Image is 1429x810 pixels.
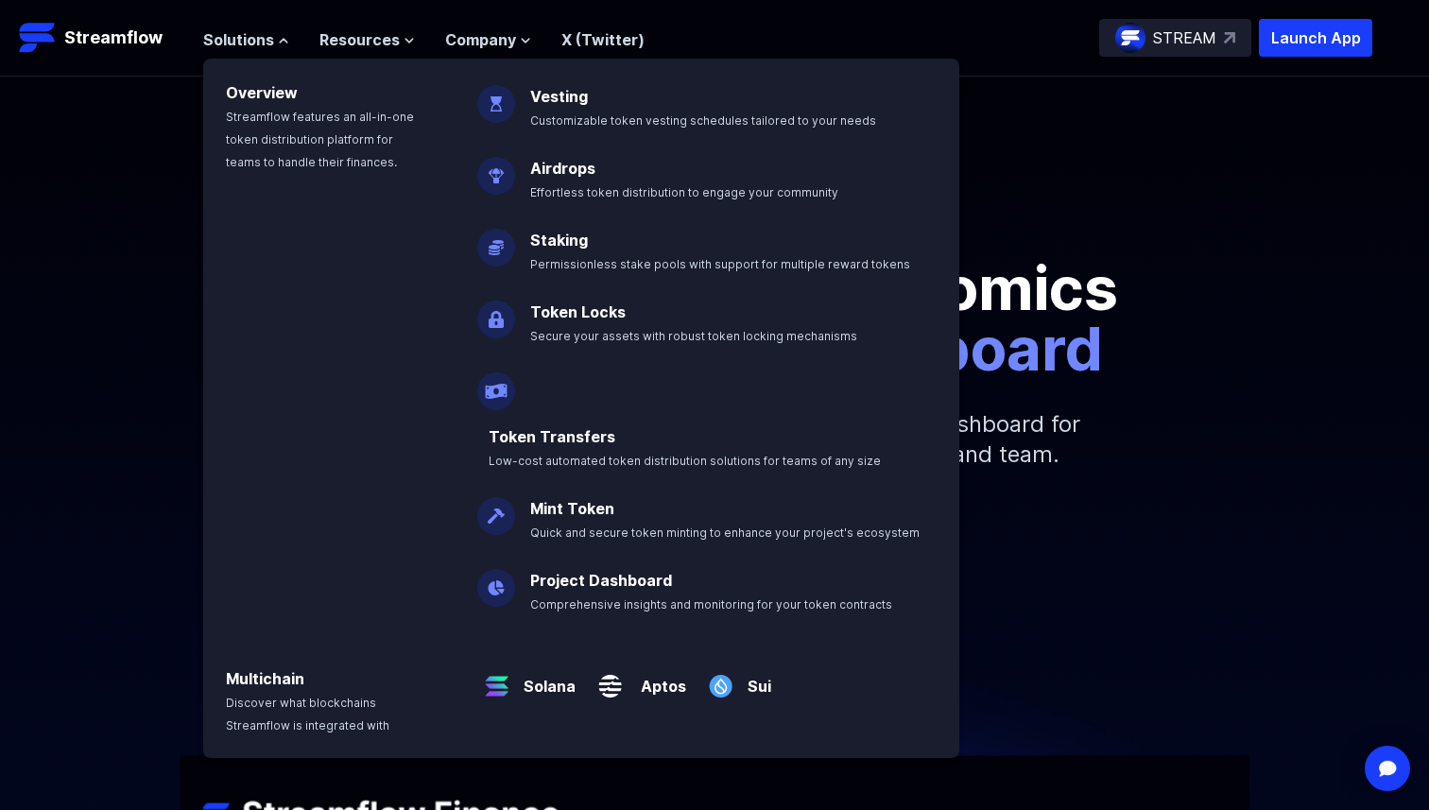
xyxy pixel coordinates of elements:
img: top-right-arrow.svg [1224,32,1235,43]
a: X (Twitter) [561,30,645,49]
a: Overview [226,83,298,102]
button: Company [445,28,531,51]
span: Company [445,28,516,51]
img: Streamflow Logo [19,19,57,57]
a: Token Locks [530,302,626,321]
div: Open Intercom Messenger [1365,746,1410,791]
span: Customizable token vesting schedules tailored to your needs [530,113,876,128]
span: Effortless token distribution to engage your community [530,185,838,199]
a: Airdrops [530,159,595,178]
img: Aptos [591,652,629,705]
span: Secure your assets with robust token locking mechanisms [530,329,857,343]
img: Project Dashboard [477,554,515,607]
button: Resources [319,28,415,51]
span: Quick and secure token minting to enhance your project's ecosystem [530,526,920,540]
a: Mint Token [530,499,614,518]
a: Streamflow [19,19,184,57]
p: Streamflow [64,25,163,51]
img: Token Locks [477,285,515,338]
button: Solutions [203,28,289,51]
a: Staking [530,231,588,250]
span: Discover what blockchains Streamflow is integrated with [226,696,389,732]
a: Vesting [530,87,588,106]
img: Staking [477,214,515,267]
a: STREAM [1099,19,1251,57]
img: Solana [477,652,516,705]
span: Solutions [203,28,274,51]
img: Mint Token [477,482,515,535]
img: Payroll [477,357,515,410]
span: Comprehensive insights and monitoring for your token contracts [530,597,892,612]
a: Aptos [629,660,686,698]
span: Resources [319,28,400,51]
img: Vesting [477,70,515,123]
img: Sui [701,652,740,705]
a: Project Dashboard [530,571,672,590]
a: Token Transfers [489,427,615,446]
p: STREAM [1153,26,1216,49]
img: Airdrops [477,142,515,195]
a: Solana [516,660,576,698]
a: Multichain [226,669,304,688]
img: streamflow-logo-circle.png [1115,23,1145,53]
span: Permissionless stake pools with support for multiple reward tokens [530,257,910,271]
p: Tokenomics data management [191,198,1238,228]
a: Sui [740,660,771,698]
button: Launch App [1259,19,1372,57]
span: Streamflow features an all-in-one token distribution platform for teams to handle their finances. [226,110,414,169]
span: Low-cost automated token distribution solutions for teams of any size [489,454,881,468]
